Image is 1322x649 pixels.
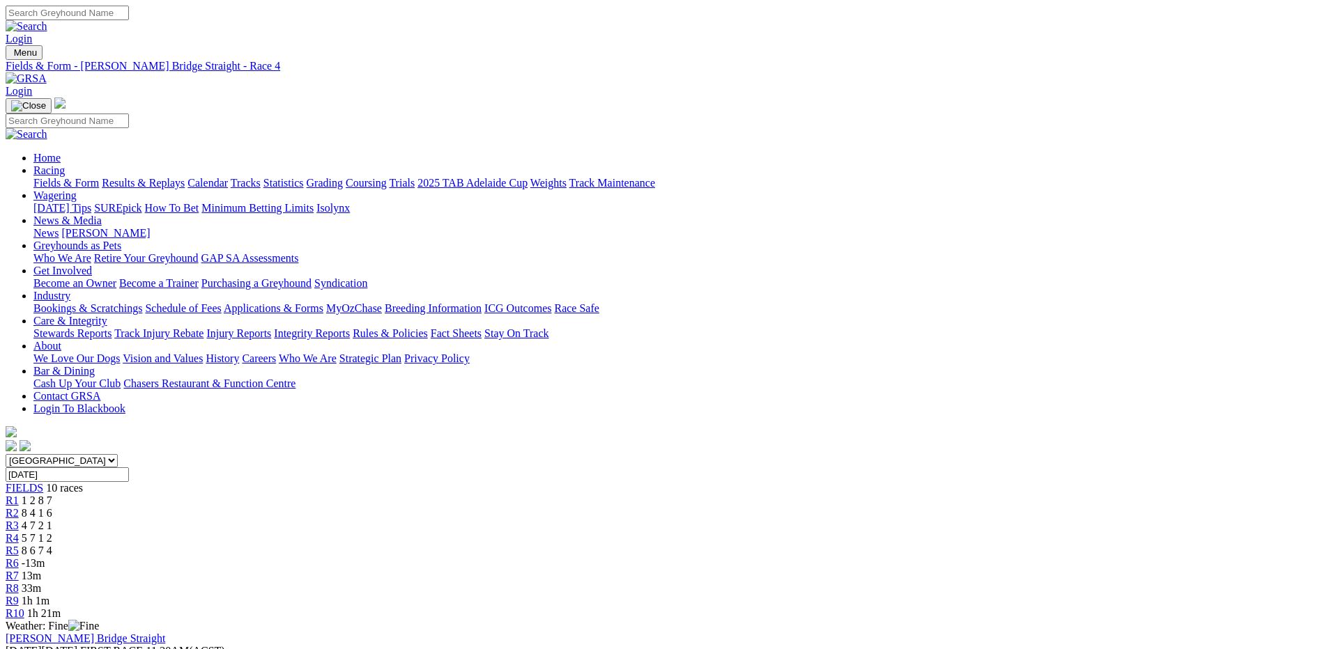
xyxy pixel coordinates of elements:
a: Calendar [187,177,228,189]
a: Racing [33,164,65,176]
span: 1 2 8 7 [22,494,52,506]
button: Toggle navigation [6,98,52,114]
a: Stay On Track [484,327,548,339]
a: Statistics [263,177,304,189]
span: FIELDS [6,482,43,494]
a: Contact GRSA [33,390,100,402]
input: Search [6,6,129,20]
a: Industry [33,290,70,302]
a: SUREpick [94,202,141,214]
a: Track Injury Rebate [114,327,203,339]
a: Stewards Reports [33,327,112,339]
a: Bookings & Scratchings [33,302,142,314]
a: Trials [389,177,415,189]
a: Bar & Dining [33,365,95,377]
a: Login [6,85,32,97]
img: facebook.svg [6,440,17,451]
a: Applications & Forms [224,302,323,314]
span: 4 7 2 1 [22,519,52,531]
a: R5 [6,545,19,556]
a: Care & Integrity [33,315,107,327]
a: Syndication [314,277,367,289]
span: 8 4 1 6 [22,507,52,519]
span: 10 races [46,482,83,494]
a: Fact Sheets [431,327,482,339]
a: R9 [6,595,19,607]
a: Results & Replays [102,177,185,189]
a: R6 [6,557,19,569]
a: R10 [6,607,24,619]
span: 5 7 1 2 [22,532,52,544]
div: About [33,352,1316,365]
a: News & Media [33,214,102,226]
a: How To Bet [145,202,199,214]
span: 1h 1m [22,595,49,607]
a: 2025 TAB Adelaide Cup [417,177,528,189]
a: R4 [6,532,19,544]
a: Cash Up Your Club [33,377,121,389]
div: Greyhounds as Pets [33,252,1316,265]
a: Greyhounds as Pets [33,240,121,251]
a: Privacy Policy [404,352,470,364]
img: Search [6,128,47,141]
a: [DATE] Tips [33,202,91,214]
a: Fields & Form - [PERSON_NAME] Bridge Straight - Race 4 [6,60,1316,72]
a: Fields & Form [33,177,99,189]
a: Vision and Values [123,352,203,364]
a: Rules & Policies [353,327,428,339]
a: Injury Reports [206,327,271,339]
img: Search [6,20,47,33]
a: Coursing [346,177,387,189]
a: Grading [307,177,343,189]
span: -13m [22,557,45,569]
a: R3 [6,519,19,531]
a: Track Maintenance [569,177,655,189]
a: Login [6,33,32,45]
a: Chasers Restaurant & Function Centre [123,377,295,389]
a: R7 [6,570,19,581]
img: GRSA [6,72,47,85]
a: Wagering [33,189,77,201]
a: Who We Are [279,352,337,364]
div: Racing [33,177,1316,189]
a: Strategic Plan [339,352,401,364]
a: Race Safe [554,302,599,314]
span: 13m [22,570,41,581]
div: Get Involved [33,277,1316,290]
a: R8 [6,582,19,594]
a: We Love Our Dogs [33,352,120,364]
button: Toggle navigation [6,45,43,60]
a: Home [33,152,61,164]
a: Purchasing a Greyhound [201,277,312,289]
a: News [33,227,59,239]
div: Bar & Dining [33,377,1316,390]
span: 8 6 7 4 [22,545,52,556]
a: Get Involved [33,265,92,276]
a: Tracks [231,177,261,189]
img: twitter.svg [20,440,31,451]
a: Become a Trainer [119,277,199,289]
img: Fine [68,620,99,632]
a: Breeding Information [385,302,482,314]
a: [PERSON_NAME] [61,227,150,239]
a: R1 [6,494,19,506]
img: logo-grsa-white.png [6,426,17,437]
a: History [206,352,239,364]
input: Search [6,114,129,128]
img: logo-grsa-white.png [54,97,66,109]
a: R2 [6,507,19,519]
a: Weights [530,177,567,189]
div: Care & Integrity [33,327,1316,340]
a: ICG Outcomes [484,302,551,314]
a: Minimum Betting Limits [201,202,314,214]
a: Isolynx [316,202,350,214]
a: GAP SA Assessments [201,252,299,264]
span: 1h 21m [27,607,61,619]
